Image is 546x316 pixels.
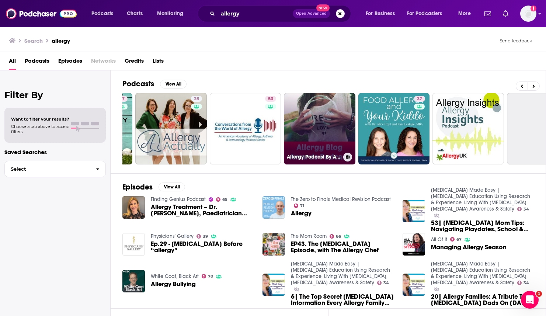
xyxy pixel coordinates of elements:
[521,291,539,309] iframe: Intercom live chat
[453,8,480,20] button: open menu
[135,93,207,164] a: 25
[366,8,395,19] span: For Business
[122,233,145,256] img: Ep.29 - Food allergy Before “allergy”
[403,200,425,222] img: 53| Food Allergy Mom Tips: Navigating Playdates, School & Allergy Awareness
[403,233,425,256] a: Managing Allergy Season
[127,8,143,19] span: Charts
[497,38,534,44] button: Send feedback
[216,197,228,202] a: 65
[151,273,199,279] a: White Coat, Black Art
[414,96,425,102] a: 37
[153,55,164,70] a: Lists
[431,220,534,232] a: 53| Food Allergy Mom Tips: Navigating Playdates, School & Allergy Awareness
[86,8,123,20] button: open menu
[520,6,536,22] img: User Profile
[531,6,536,11] svg: Add a profile image
[265,96,276,102] a: 53
[125,55,144,70] a: Credits
[24,37,43,44] h3: Search
[210,93,281,164] a: 53
[403,274,425,296] img: 20| Allergy Families: A Tribute To Food Allergy Dads On Father's Day
[262,274,285,296] img: 6| The Top Secret Food Allergy Information Every Allergy Family Needs
[330,234,341,239] a: 66
[122,79,187,88] a: PodcastsView All
[293,9,330,18] button: Open AdvancedNew
[152,8,193,20] button: open menu
[536,291,542,297] span: 1
[203,235,208,238] span: 39
[122,183,185,192] a: EpisodesView All
[122,270,145,292] img: Allergy Bullying
[119,96,125,103] span: 37
[194,96,199,103] span: 25
[218,8,293,20] input: Search podcasts, credits, & more...
[500,7,511,20] a: Show notifications dropdown
[197,234,208,239] a: 39
[122,183,153,192] h2: Episodes
[268,96,273,103] span: 53
[52,37,70,44] h3: allergy
[160,80,187,88] button: View All
[431,187,530,212] a: Food Allergy Made Easy | Food Allergy Education Using Research & Experience, Living With Food All...
[431,244,507,250] a: Managing Allergy Season
[11,117,69,122] span: Want to filter your results?
[336,235,341,238] span: 66
[151,204,254,216] span: Allergy Treatment – Dr. [PERSON_NAME], Paediatrician and Allergologist, Kids Allergy Paediatric &...
[151,204,254,216] a: Allergy Treatment – Dr. Claudia Gray, Paediatrician and Allergologist, Kids Allergy Paediatric & ...
[481,7,494,20] a: Show notifications dropdown
[431,220,534,232] span: 53| [MEDICAL_DATA] Mom Tips: Navigating Playdates, School & Allergy Awareness
[291,241,394,253] span: EP43. The [MEDICAL_DATA] Episode, with The Allergy Chef
[25,55,49,70] a: Podcasts
[517,281,529,285] a: 34
[4,161,106,177] button: Select
[407,8,442,19] span: For Podcasters
[417,96,422,103] span: 37
[122,196,145,219] img: Allergy Treatment – Dr. Claudia Gray, Paediatrician and Allergologist, Kids Allergy Paediatric & ...
[431,294,534,306] a: 20| Allergy Families: A Tribute To Food Allergy Dads On Father's Day
[4,149,106,156] p: Saved Searches
[4,90,106,100] h2: Filter By
[291,294,394,306] span: 6| The Top Secret [MEDICAL_DATA] Information Every Allergy Family Needs
[58,55,82,70] span: Episodes
[122,8,147,20] a: Charts
[458,8,471,19] span: More
[116,96,128,102] a: 37
[159,183,185,191] button: View All
[291,233,327,239] a: The Mom Room
[284,93,355,164] a: Allergy Podcast By Allergy Blog Awards [GEOGRAPHIC_DATA]
[151,241,254,253] span: Ep.29 - [MEDICAL_DATA] Before “allergy”
[91,55,116,70] span: Networks
[151,233,194,239] a: Physicians' Gallery
[431,236,447,243] a: All Of It
[191,96,202,102] a: 25
[456,238,462,241] span: 67
[151,281,196,287] a: Allergy Bullying
[5,167,90,171] span: Select
[291,261,390,286] a: Food Allergy Made Easy | Food Allergy Education Using Research & Experience, Living With Food All...
[524,208,529,211] span: 34
[291,210,312,216] a: Allergy
[262,196,285,219] img: Allergy
[383,281,389,285] span: 34
[294,204,305,208] a: 71
[520,6,536,22] button: Show profile menu
[262,233,285,256] img: EP43. The Food Allergy Episode, with The Allergy Chef
[287,154,340,160] h3: Allergy Podcast By Allergy Blog Awards [GEOGRAPHIC_DATA]
[377,281,389,285] a: 34
[291,196,391,202] a: The Zero to Finals Medical Revision Podcast
[520,6,536,22] span: Logged in as anaresonate
[517,207,529,211] a: 34
[122,79,154,88] h2: Podcasts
